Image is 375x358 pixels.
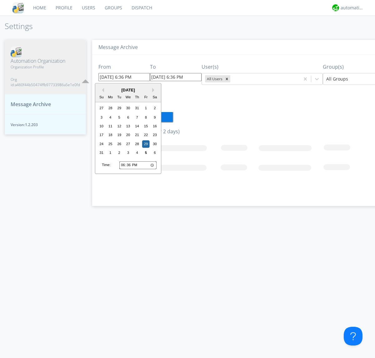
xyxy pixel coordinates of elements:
button: Message Archive [5,94,86,115]
div: Choose Sunday, August 10th, 2025 [98,122,105,130]
div: Choose Monday, August 18th, 2025 [107,131,114,139]
div: Choose Wednesday, August 13th, 2025 [124,122,132,130]
div: Choose Thursday, September 4th, 2025 [133,149,141,157]
h3: User(s) [202,64,323,70]
div: Choose Saturday, August 30th, 2025 [151,140,159,148]
div: Choose Wednesday, September 3rd, 2025 [124,149,132,157]
h3: From [98,64,150,70]
div: Choose Sunday, August 31st, 2025 [98,149,105,157]
div: [DATE] [95,87,161,93]
div: Choose Tuesday, August 26th, 2025 [116,140,123,148]
img: cddb5a64eb264b2086981ab96f4c1ba7 [12,2,24,13]
div: Choose Thursday, August 14th, 2025 [133,122,141,130]
div: Choose Saturday, August 9th, 2025 [151,114,159,121]
div: Choose Sunday, August 17th, 2025 [98,131,105,139]
span: Organization Profile [11,64,80,70]
div: Choose Wednesday, August 6th, 2025 [124,114,132,121]
div: Choose Friday, August 15th, 2025 [142,122,150,130]
img: cddb5a64eb264b2086981ab96f4c1ba7 [11,47,22,57]
div: Choose Saturday, August 2nd, 2025 [151,105,159,112]
div: Choose Sunday, August 3rd, 2025 [98,114,105,121]
div: Choose Thursday, August 21st, 2025 [133,131,141,139]
div: Choose Monday, August 4th, 2025 [107,114,114,121]
div: Mo [107,94,114,101]
div: Choose Tuesday, August 19th, 2025 [116,131,123,139]
div: Choose Sunday, July 27th, 2025 [98,105,105,112]
div: Choose Tuesday, September 2nd, 2025 [116,149,123,157]
div: Choose Monday, September 1st, 2025 [107,149,114,157]
div: Time: [102,163,111,168]
div: Sa [151,94,159,101]
div: Choose Tuesday, August 12th, 2025 [116,122,123,130]
span: Org id: a460f44b50474ffb97733986a5e1e0fd [11,77,80,87]
div: Choose Saturday, August 16th, 2025 [151,122,159,130]
div: All Users [205,75,223,82]
span: Automation Organization [11,57,80,65]
div: automation+atlas [341,5,364,11]
iframe: Toggle Customer Support [344,327,362,346]
div: Choose Saturday, August 23rd, 2025 [151,131,159,139]
div: Choose Friday, August 8th, 2025 [142,114,150,121]
div: Choose Tuesday, July 29th, 2025 [116,105,123,112]
div: Choose Monday, August 11th, 2025 [107,122,114,130]
div: Choose Friday, August 1st, 2025 [142,105,150,112]
button: Automation OrganizationOrganization ProfileOrg id:a460f44b50474ffb97733986a5e1e0fd [5,40,86,94]
div: Choose Friday, August 22nd, 2025 [142,131,150,139]
div: Choose Friday, August 29th, 2025 [142,140,150,148]
div: Choose Tuesday, August 5th, 2025 [116,114,123,121]
h3: To [150,64,202,70]
div: We [124,94,132,101]
div: Fr [142,94,150,101]
div: Remove All Users [223,75,230,82]
input: Time [119,161,157,169]
div: Tu [116,94,123,101]
div: Choose Monday, August 25th, 2025 [107,140,114,148]
div: Th [133,94,141,101]
div: Choose Friday, September 5th, 2025 [142,149,150,157]
div: Choose Wednesday, August 27th, 2025 [124,140,132,148]
img: d2d01cd9b4174d08988066c6d424eccd [332,4,339,11]
div: Choose Saturday, September 6th, 2025 [151,149,159,157]
div: Choose Wednesday, August 20th, 2025 [124,131,132,139]
span: Message Archive [11,101,51,108]
div: Su [98,94,105,101]
div: month 2025-08 [97,104,159,157]
div: Choose Sunday, August 24th, 2025 [98,140,105,148]
button: Version:1.2.203 [5,114,86,135]
button: Previous Month [100,88,104,92]
button: Next Month [152,88,157,92]
div: Choose Thursday, July 31st, 2025 [133,105,141,112]
div: Choose Monday, July 28th, 2025 [107,105,114,112]
div: Choose Thursday, August 28th, 2025 [133,140,141,148]
span: Version: 1.2.203 [11,122,80,127]
div: Choose Thursday, August 7th, 2025 [133,114,141,121]
div: Choose Wednesday, July 30th, 2025 [124,105,132,112]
